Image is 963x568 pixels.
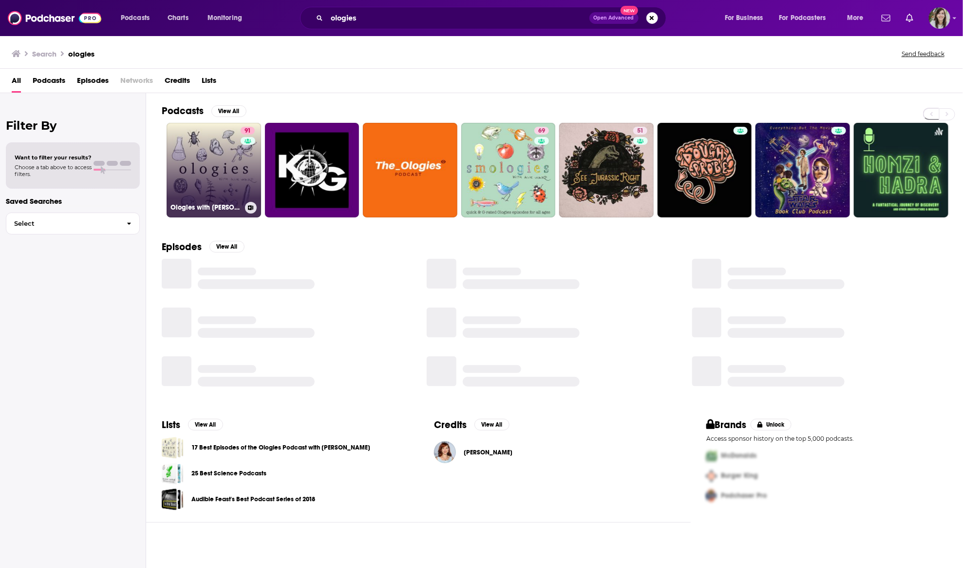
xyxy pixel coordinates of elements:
button: open menu [773,10,840,26]
span: More [847,11,864,25]
a: 25 Best Science Podcasts [191,468,266,479]
h2: Lists [162,419,180,431]
h3: Search [32,49,57,59]
a: ListsView All [162,419,223,431]
a: All [12,73,21,93]
a: EpisodesView All [162,241,245,253]
button: open menu [718,10,775,26]
a: Episodes [77,73,109,93]
button: View All [211,105,246,117]
a: CreditsView All [434,419,510,431]
button: Show profile menu [929,7,950,29]
a: 25 Best Science Podcasts [162,463,184,485]
img: Third Pro Logo [702,486,721,506]
span: 91 [245,126,251,136]
span: For Podcasters [779,11,826,25]
a: Credits [165,73,190,93]
h2: Credits [434,419,467,431]
img: User Profile [929,7,950,29]
a: 91 [241,127,255,135]
button: View All [209,241,245,253]
input: Search podcasts, credits, & more... [327,10,589,26]
a: PodcastsView All [162,105,246,117]
button: open menu [114,10,162,26]
img: Podchaser - Follow, Share and Rate Podcasts [8,9,101,27]
button: open menu [840,10,876,26]
span: Charts [168,11,189,25]
button: View All [474,419,510,431]
h2: Filter By [6,118,140,133]
a: 91Ologies with [PERSON_NAME] [167,123,261,217]
button: Select [6,213,140,235]
a: 51 [559,123,654,217]
a: Alie Ward [464,449,512,456]
div: Search podcasts, credits, & more... [309,7,676,29]
a: Show notifications dropdown [878,10,894,26]
span: Want to filter your results? [15,154,92,161]
p: Saved Searches [6,196,140,206]
span: [PERSON_NAME] [464,449,512,456]
h2: Brands [706,419,747,431]
span: Monitoring [208,11,242,25]
img: Second Pro Logo [702,466,721,486]
h2: Episodes [162,241,202,253]
span: Burger King [721,472,758,480]
a: 17 Best Episodes of the Ologies Podcast with [PERSON_NAME] [191,442,370,453]
span: Podcasts [121,11,150,25]
h3: ologies [68,49,94,59]
button: Open AdvancedNew [589,12,639,24]
a: 51 [633,127,647,135]
span: Networks [120,73,153,93]
span: Open Advanced [594,16,634,20]
p: Access sponsor history on the top 5,000 podcasts. [706,435,947,442]
h2: Podcasts [162,105,204,117]
span: Logged in as devinandrade [929,7,950,29]
img: First Pro Logo [702,446,721,466]
span: New [621,6,638,15]
h3: Ologies with [PERSON_NAME] [170,203,241,212]
a: Show notifications dropdown [902,10,917,26]
span: 69 [538,126,545,136]
button: View All [188,419,223,431]
a: Lists [202,73,216,93]
a: Charts [161,10,194,26]
a: Audible Feast's Best Podcast Series of 2018 [162,489,184,510]
span: McDonalds [721,452,756,460]
img: Alie Ward [434,441,456,463]
a: Podcasts [33,73,65,93]
a: Audible Feast's Best Podcast Series of 2018 [191,494,315,505]
button: open menu [201,10,255,26]
button: Alie WardAlie Ward [434,437,675,468]
span: Select [6,220,119,227]
span: Podchaser Pro [721,492,767,500]
span: 51 [637,126,643,136]
button: Unlock [751,419,792,431]
span: Choose a tab above to access filters. [15,164,92,177]
a: 69 [534,127,549,135]
span: For Business [725,11,763,25]
a: 17 Best Episodes of the Ologies Podcast with Alie Ward [162,437,184,459]
button: Send feedback [899,50,947,58]
a: 69 [461,123,556,217]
